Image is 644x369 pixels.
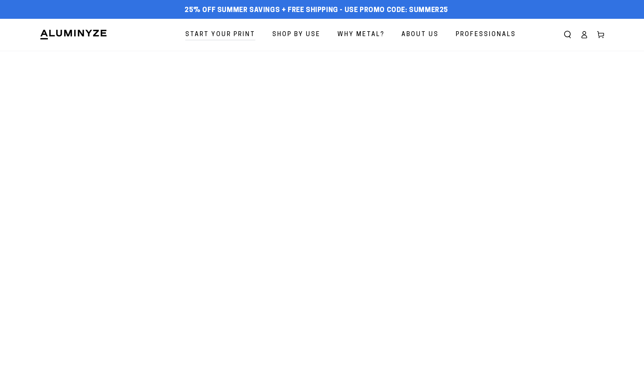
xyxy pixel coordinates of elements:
a: Professionals [450,25,522,45]
a: About Us [396,25,444,45]
span: Why Metal? [337,29,385,40]
img: Aluminyze [40,29,107,40]
summary: Search our site [559,26,576,43]
a: Shop By Use [267,25,326,45]
span: 25% off Summer Savings + Free Shipping - Use Promo Code: SUMMER25 [185,6,448,15]
span: Shop By Use [272,29,320,40]
span: Start Your Print [185,29,255,40]
a: Start Your Print [180,25,261,45]
span: About Us [401,29,439,40]
span: Professionals [456,29,516,40]
a: Why Metal? [332,25,390,45]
